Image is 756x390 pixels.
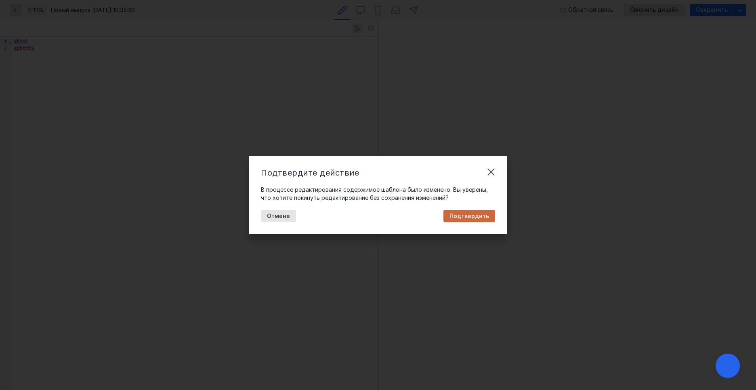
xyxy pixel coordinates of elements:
[267,213,290,220] span: Отмена
[443,210,495,222] button: Подтвердить
[449,213,489,220] span: Подтвердить
[261,168,359,178] span: Подтвердите действие
[261,186,488,201] span: В процессе редактирования содержимое шаблона было изменено. Вы уверены, что хотите покинуть редак...
[261,210,296,222] button: Отмена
